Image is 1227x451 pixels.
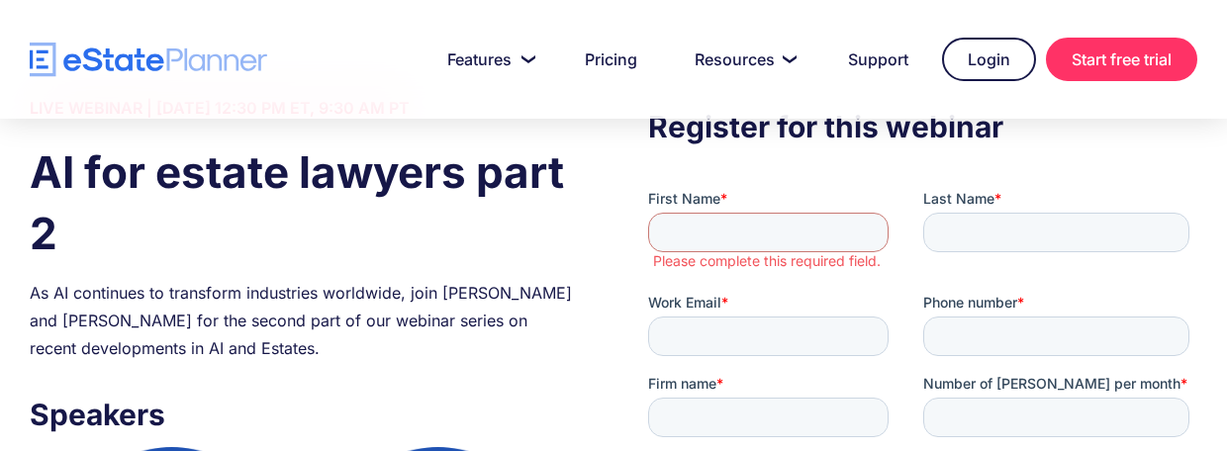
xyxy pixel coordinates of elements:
a: Features [424,40,551,79]
a: Support [824,40,932,79]
h3: Register for this webinar [648,104,1197,149]
div: As AI continues to transform industries worldwide, join [PERSON_NAME] and [PERSON_NAME] for the s... [30,279,579,362]
a: Pricing [561,40,661,79]
a: Resources [671,40,814,79]
h1: AI for estate lawyers part 2 [30,141,579,264]
h3: Speakers [30,392,579,437]
a: home [30,43,267,77]
a: Start free trial [1046,38,1197,81]
a: Login [942,38,1036,81]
